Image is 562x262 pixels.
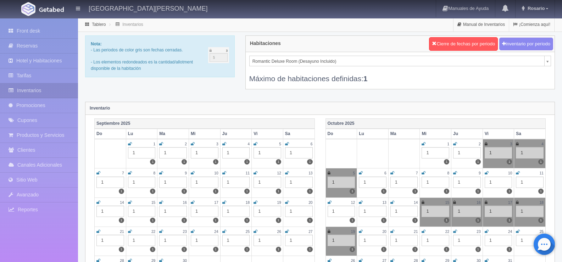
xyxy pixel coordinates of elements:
label: 1 [412,189,418,194]
div: 1 [159,147,187,158]
small: 16 [477,201,480,205]
small: 17 [214,201,218,205]
div: 1 [254,177,281,188]
div: 1 [453,177,481,188]
label: 1 [507,159,512,165]
label: 1 [119,218,124,223]
div: 1 [390,177,418,188]
label: 1 [350,189,355,194]
div: 1 [453,235,481,246]
label: 1 [350,247,355,252]
div: 1 [96,206,124,217]
label: 1 [244,159,250,165]
small: 6 [311,142,313,146]
label: 1 [119,247,124,252]
small: 21 [414,230,418,234]
img: cutoff.png [208,47,229,63]
th: Ma [388,129,420,139]
div: 1 [191,177,218,188]
div: 1 [254,147,281,158]
label: 1 [538,218,544,223]
small: 14 [120,201,124,205]
div: 1 [516,235,544,246]
div: 1 [328,177,355,188]
small: 17 [508,201,512,205]
a: Manual de Inventarios [454,18,509,32]
th: Lu [126,129,157,139]
small: 7 [122,171,124,175]
div: 1 [191,235,218,246]
h4: Habitaciones [250,41,281,46]
label: 1 [381,189,386,194]
small: 15 [445,201,449,205]
small: 19 [277,201,281,205]
div: 1 [222,235,250,246]
div: 1 [390,235,418,246]
th: Vi [252,129,283,139]
label: 1 [412,247,418,252]
small: 22 [445,230,449,234]
label: 1 [307,247,312,252]
div: 1 [285,177,313,188]
label: 1 [244,247,250,252]
div: 1 [485,206,512,217]
div: 1 [222,147,250,158]
small: 26 [277,230,281,234]
small: 8 [154,171,156,175]
label: 1 [307,189,312,194]
a: ¡Comienza aquí! [509,18,554,32]
b: Nota: [91,41,102,46]
div: 1 [516,147,544,158]
div: 1 [222,206,250,217]
label: 1 [444,218,449,223]
label: 1 [150,189,155,194]
th: Vi [483,129,514,139]
div: 1 [128,177,156,188]
small: 6 [384,171,386,175]
small: 11 [540,171,544,175]
small: 5 [353,171,355,175]
label: 1 [182,247,187,252]
div: 1 [128,147,156,158]
small: 2 [479,142,481,146]
b: 1 [363,74,368,83]
small: 1 [154,142,156,146]
label: 1 [213,247,218,252]
label: 1 [507,247,512,252]
label: 1 [182,159,187,165]
strong: Inventario [90,106,110,111]
label: 1 [182,218,187,223]
small: 10 [214,171,218,175]
label: 1 [276,189,281,194]
label: 1 [244,218,250,223]
div: 1 [422,177,449,188]
small: 4 [541,142,544,146]
small: 3 [216,142,218,146]
div: 1 [453,206,481,217]
div: 1 [159,177,187,188]
div: 1 [422,206,449,217]
div: 1 [159,206,187,217]
label: 1 [412,218,418,223]
div: 1 [485,147,512,158]
th: Septiembre 2025 [95,118,315,129]
label: 1 [150,218,155,223]
div: 1 [422,235,449,246]
label: 1 [182,189,187,194]
div: 1 [191,147,218,158]
label: 1 [350,218,355,223]
small: 15 [151,201,155,205]
label: 1 [307,218,312,223]
label: 1 [381,247,386,252]
label: 1 [150,159,155,165]
small: 1 [447,142,449,146]
th: Sa [283,129,315,139]
div: 1 [485,177,512,188]
div: 1 [285,235,313,246]
small: 18 [246,201,250,205]
label: 1 [213,189,218,194]
label: 1 [276,218,281,223]
small: 13 [382,201,386,205]
span: Romantic Deluxe Room (Desayuno Incluido) [252,56,541,67]
small: 7 [416,171,418,175]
